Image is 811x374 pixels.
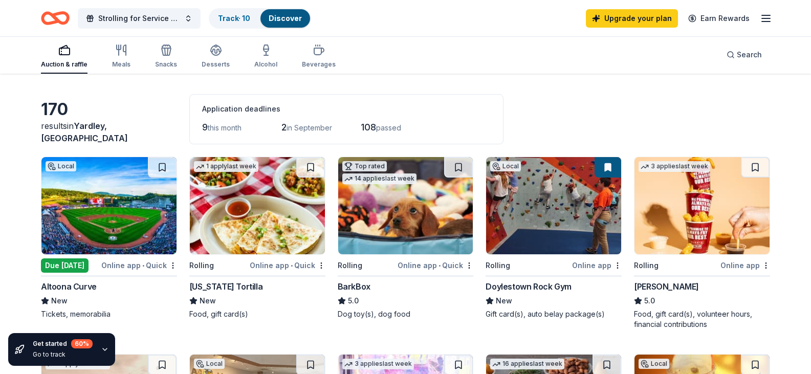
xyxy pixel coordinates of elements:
img: Image for Doylestown Rock Gym [486,157,621,254]
div: 3 applies last week [342,359,414,369]
div: Online app [572,259,622,272]
div: [US_STATE] Tortilla [189,280,262,293]
div: Doylestown Rock Gym [486,280,571,293]
span: Strolling for Service Dogs [98,12,180,25]
span: • [439,261,441,270]
div: Rolling [338,259,362,272]
div: Beverages [302,60,336,69]
button: Meals [112,40,130,74]
div: Rolling [486,259,510,272]
button: Track· 10Discover [209,8,311,29]
div: Go to track [33,350,93,359]
div: Online app Quick [398,259,473,272]
div: Local [639,359,669,369]
div: 1 apply last week [194,161,258,172]
div: Due [DATE] [41,258,89,273]
span: • [291,261,293,270]
div: 170 [41,99,177,120]
button: Search [718,45,770,65]
span: New [200,295,216,307]
button: Strolling for Service Dogs [78,8,201,29]
span: 5.0 [348,295,359,307]
a: Image for California Tortilla1 applylast weekRollingOnline app•Quick[US_STATE] TortillaNewFood, g... [189,157,325,319]
a: Earn Rewards [682,9,756,28]
div: Online app [720,259,770,272]
div: Top rated [342,161,387,171]
span: this month [208,123,242,132]
a: Track· 10 [218,14,250,23]
div: Local [490,161,521,171]
a: Image for BarkBoxTop rated14 applieslast weekRollingOnline app•QuickBarkBox5.0Dog toy(s), dog food [338,157,474,319]
div: 16 applies last week [490,359,564,369]
div: Alcohol [254,60,277,69]
span: in September [287,123,332,132]
a: Home [41,6,70,30]
div: Dog toy(s), dog food [338,309,474,319]
div: Tickets, memorabilia [41,309,177,319]
div: Online app Quick [101,259,177,272]
div: BarkBox [338,280,370,293]
div: Auction & raffle [41,60,87,69]
img: Image for California Tortilla [190,157,325,254]
img: Image for Altoona Curve [41,157,177,254]
img: Image for BarkBox [338,157,473,254]
span: Search [737,49,762,61]
div: 14 applies last week [342,173,417,184]
div: Application deadlines [202,103,491,115]
div: Rolling [634,259,659,272]
span: Yardley, [GEOGRAPHIC_DATA] [41,121,128,143]
div: Get started [33,339,93,348]
div: Desserts [202,60,230,69]
div: Snacks [155,60,177,69]
button: Alcohol [254,40,277,74]
div: Food, gift card(s), volunteer hours, financial contributions [634,309,770,329]
div: Rolling [189,259,214,272]
span: 9 [202,122,208,133]
div: 3 applies last week [639,161,710,172]
div: [PERSON_NAME] [634,280,699,293]
button: Auction & raffle [41,40,87,74]
span: 2 [281,122,287,133]
img: Image for Sheetz [634,157,770,254]
span: • [142,261,144,270]
button: Desserts [202,40,230,74]
span: New [51,295,68,307]
span: 5.0 [644,295,655,307]
a: Discover [269,14,302,23]
div: 60 % [71,339,93,348]
div: Local [194,359,225,369]
div: Online app Quick [250,259,325,272]
div: Local [46,161,76,171]
div: Food, gift card(s) [189,309,325,319]
span: 108 [361,122,376,133]
a: Image for Sheetz3 applieslast weekRollingOnline app[PERSON_NAME]5.0Food, gift card(s), volunteer ... [634,157,770,329]
span: in [41,121,128,143]
span: passed [376,123,401,132]
div: Meals [112,60,130,69]
div: Altoona Curve [41,280,97,293]
span: New [496,295,512,307]
button: Beverages [302,40,336,74]
button: Snacks [155,40,177,74]
div: Gift card(s), auto belay package(s) [486,309,622,319]
a: Upgrade your plan [586,9,678,28]
a: Image for Altoona CurveLocalDue [DATE]Online app•QuickAltoona CurveNewTickets, memorabilia [41,157,177,319]
div: results [41,120,177,144]
a: Image for Doylestown Rock GymLocalRollingOnline appDoylestown Rock GymNewGift card(s), auto belay... [486,157,622,319]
